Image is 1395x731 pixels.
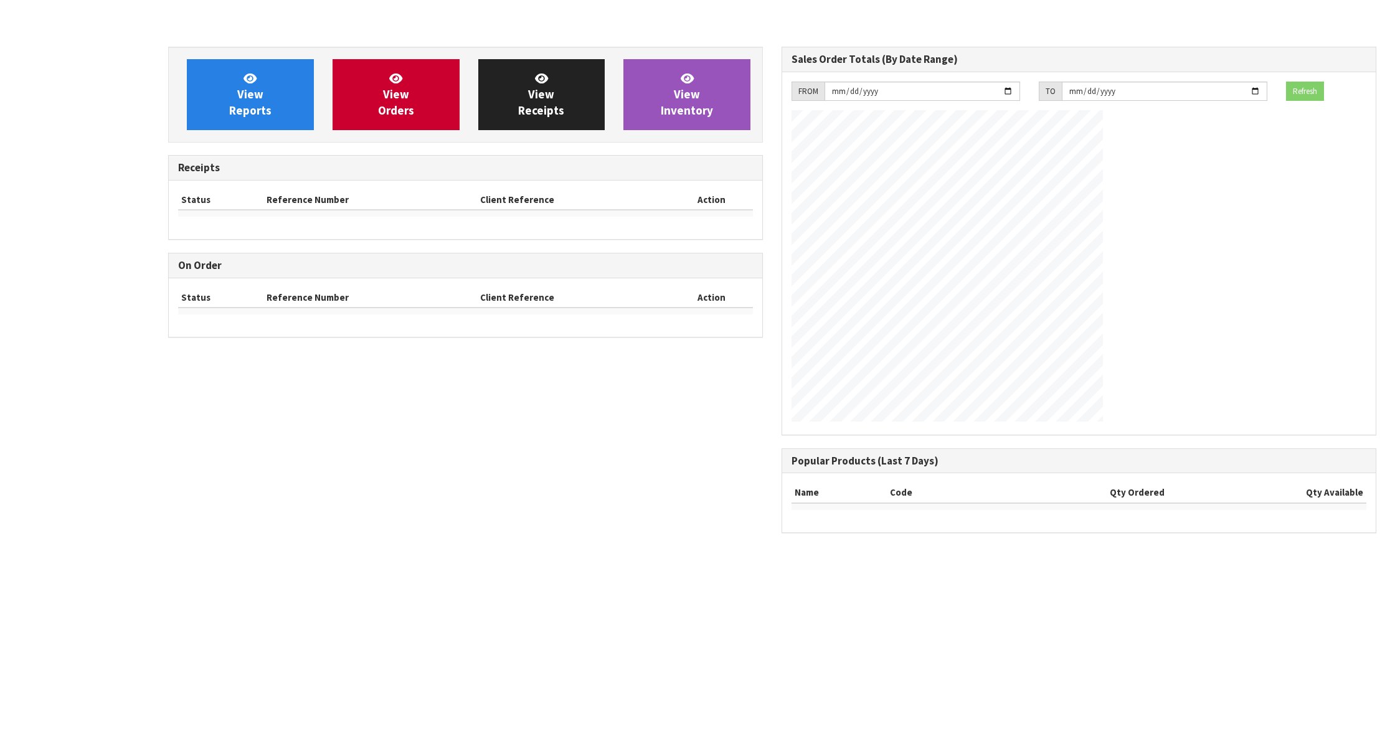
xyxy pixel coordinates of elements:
[792,483,887,502] th: Name
[333,59,460,130] a: ViewOrders
[887,483,976,502] th: Code
[623,59,750,130] a: ViewInventory
[670,288,753,308] th: Action
[661,71,713,118] span: View Inventory
[263,288,476,308] th: Reference Number
[792,82,825,101] div: FROM
[477,288,671,308] th: Client Reference
[178,288,263,308] th: Status
[178,190,263,210] th: Status
[478,59,605,130] a: ViewReceipts
[1286,82,1324,101] button: Refresh
[378,71,414,118] span: View Orders
[670,190,753,210] th: Action
[1039,82,1062,101] div: TO
[229,71,272,118] span: View Reports
[1168,483,1366,502] th: Qty Available
[976,483,1168,502] th: Qty Ordered
[477,190,671,210] th: Client Reference
[178,162,753,174] h3: Receipts
[518,71,564,118] span: View Receipts
[263,190,476,210] th: Reference Number
[792,54,1366,65] h3: Sales Order Totals (By Date Range)
[792,455,1366,467] h3: Popular Products (Last 7 Days)
[178,260,753,271] h3: On Order
[187,59,314,130] a: ViewReports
